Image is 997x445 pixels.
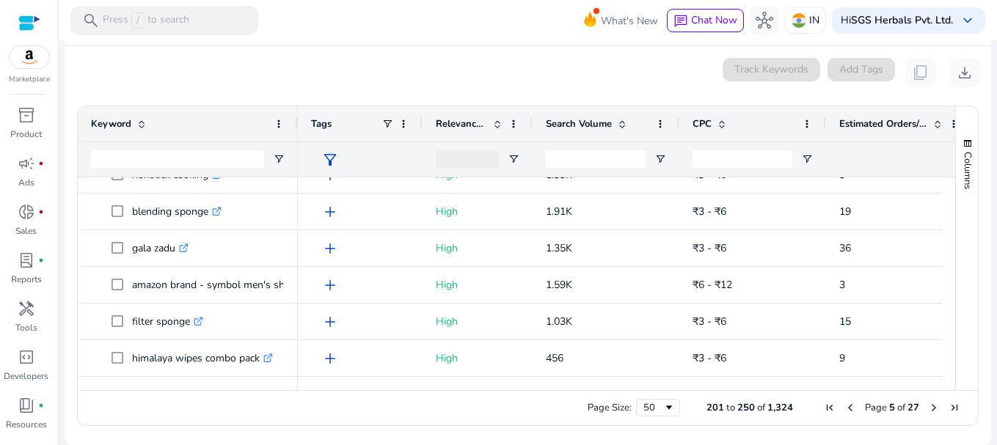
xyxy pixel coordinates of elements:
button: download [950,58,979,87]
span: download [956,64,974,81]
span: add [321,350,339,367]
b: SGS Herbals Pvt. Ltd. [851,13,953,27]
span: 19 [839,205,851,218]
span: 250 [737,401,755,414]
span: add [321,313,339,331]
p: Sales [15,224,37,238]
span: search [82,12,100,29]
span: campaign [18,155,35,172]
span: / [131,12,145,29]
span: Keyword [91,117,131,130]
span: fiber_manual_record [38,161,44,166]
p: IN [809,7,819,33]
span: 1.91K [546,205,572,218]
span: CPC [693,117,712,130]
span: add [321,203,339,221]
span: inventory_2 [18,106,35,124]
p: Marketplace [9,74,50,85]
span: ₹3 - ₹6 [693,315,726,328]
p: Hi [841,15,953,26]
span: handyman [18,300,35,317]
p: Resources [6,418,47,431]
span: Chat Now [691,13,737,27]
span: 3 [839,278,845,292]
span: Relevance Score [436,117,487,130]
div: 50 [643,401,663,414]
p: blending sponge [132,196,222,227]
span: 1.35K [546,241,572,255]
span: 15 [839,315,851,328]
input: CPC Filter Input [693,150,792,168]
span: Page [865,401,887,414]
p: filter sponge [132,306,203,336]
p: himalaya wipes combo pack [132,343,273,373]
span: fiber_manual_record [38,402,44,408]
span: Estimated Orders/Month [839,117,927,130]
p: High [436,270,519,300]
button: Open Filter Menu [801,153,813,165]
div: Previous Page [844,402,856,413]
span: add [321,276,339,294]
button: chatChat Now [667,9,744,32]
span: ₹3 - ₹6 [693,205,726,218]
p: High [436,233,519,263]
p: Product [10,128,42,141]
span: fiber_manual_record [38,257,44,263]
span: donut_small [18,203,35,221]
span: 36 [839,241,851,255]
span: of [757,401,765,414]
span: ₹6 - ₹12 [693,278,732,292]
span: 1.33K [546,168,572,182]
span: fiber_manual_record [38,209,44,215]
div: First Page [824,402,836,413]
span: ₹3 - ₹6 [693,241,726,255]
span: Tags [311,117,332,130]
p: Developers [4,369,48,383]
p: Press to search [103,12,189,29]
span: code_blocks [18,348,35,366]
input: Search Volume Filter Input [546,150,646,168]
img: in.svg [792,13,806,28]
input: Keyword Filter Input [91,150,264,168]
p: Reports [11,273,42,286]
span: keyboard_arrow_down [959,12,976,29]
div: Next Page [928,402,940,413]
span: Columns [961,152,974,189]
span: to [726,401,735,414]
p: High [436,343,519,373]
span: 201 [706,401,724,414]
span: ₹3 - ₹6 [693,351,726,365]
p: High [436,306,519,336]
span: Search Volume [546,117,612,130]
p: High [436,196,519,227]
span: 1.03K [546,315,572,328]
span: 9 [839,351,845,365]
span: chat [673,14,688,29]
p: Ads [18,176,34,189]
span: add [321,240,339,257]
span: 1.59K [546,278,572,292]
span: add [321,166,339,184]
button: hub [750,6,779,35]
span: lab_profile [18,251,35,269]
span: of [897,401,905,414]
button: Open Filter Menu [654,153,666,165]
div: Last Page [949,402,960,413]
img: amazon.svg [10,46,49,68]
span: book_4 [18,397,35,414]
div: Page Size: [588,401,632,414]
span: 5 [889,401,895,414]
p: amazon brand - symbol men's shorts [132,270,316,300]
span: hub [756,12,773,29]
span: What's New [601,8,658,34]
p: Tools [15,321,37,334]
span: 27 [907,401,919,414]
button: Open Filter Menu [273,153,285,165]
button: Open Filter Menu [508,153,519,165]
div: Page Size [636,399,680,416]
span: 456 [546,351,563,365]
span: 1,324 [767,401,793,414]
p: gala zadu [132,233,189,263]
span: filter_alt [321,151,339,169]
